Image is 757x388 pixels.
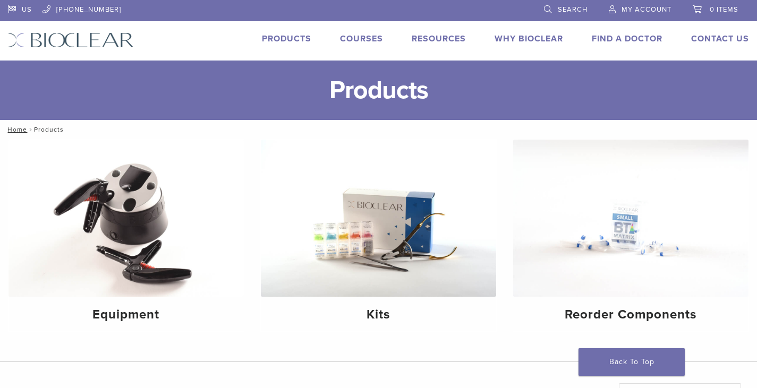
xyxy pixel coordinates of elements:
[579,348,685,376] a: Back To Top
[710,5,738,14] span: 0 items
[522,305,740,324] h4: Reorder Components
[513,140,749,331] a: Reorder Components
[558,5,588,14] span: Search
[691,33,749,44] a: Contact Us
[622,5,671,14] span: My Account
[27,127,34,132] span: /
[261,140,496,331] a: Kits
[8,32,134,48] img: Bioclear
[8,140,244,331] a: Equipment
[262,33,311,44] a: Products
[261,140,496,297] img: Kits
[8,140,244,297] img: Equipment
[269,305,488,324] h4: Kits
[4,126,27,133] a: Home
[412,33,466,44] a: Resources
[513,140,749,297] img: Reorder Components
[495,33,563,44] a: Why Bioclear
[17,305,235,324] h4: Equipment
[592,33,662,44] a: Find A Doctor
[340,33,383,44] a: Courses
